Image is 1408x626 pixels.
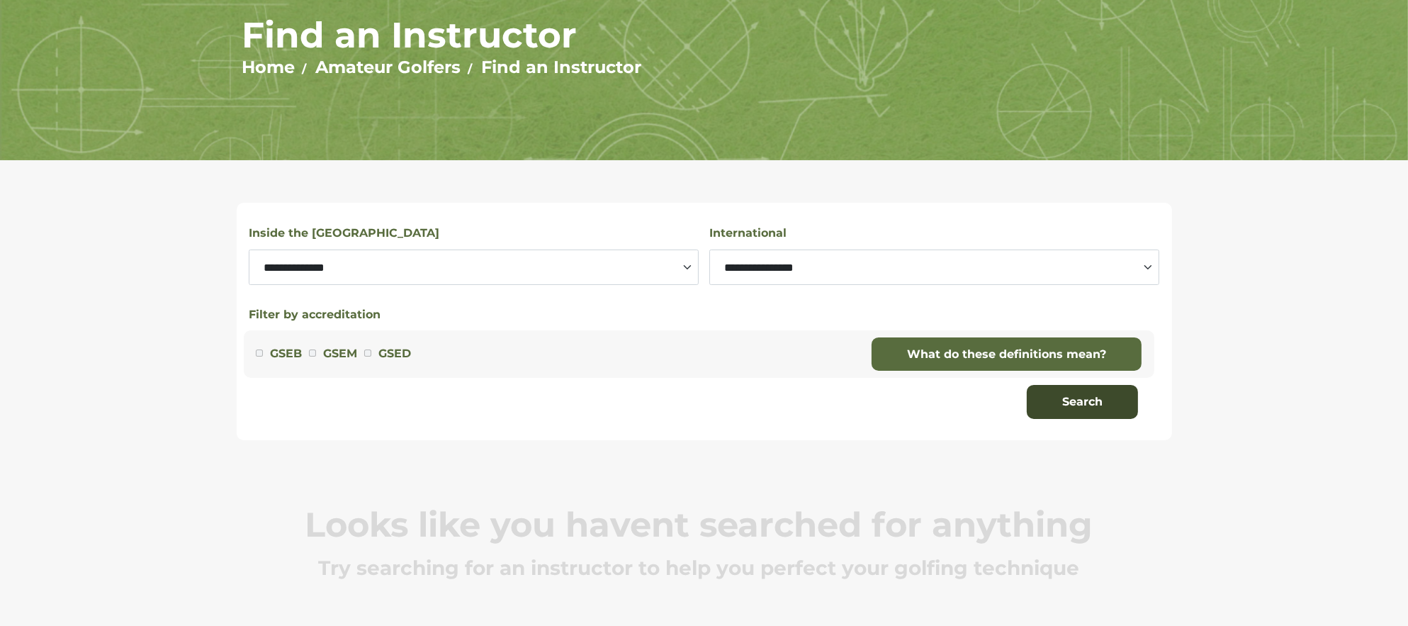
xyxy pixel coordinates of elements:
[249,250,699,285] select: Select a state
[270,345,302,363] label: GSEB
[481,57,641,77] a: Find an Instructor
[709,250,1159,285] select: Select a country
[1027,385,1138,419] button: Search
[249,224,439,242] label: Inside the [GEOGRAPHIC_DATA]
[323,345,357,363] label: GSEM
[244,504,1154,545] p: Looks like you havent searched for anything
[249,306,381,323] button: Filter by accreditation
[242,13,1166,57] h1: Find an Instructor
[872,337,1142,371] a: What do these definitions mean?
[378,345,411,363] label: GSED
[315,57,461,77] a: Amateur Golfers
[242,57,295,77] a: Home
[244,556,1154,580] p: Try searching for an instructor to help you perfect your golfing technique
[709,224,787,242] label: International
